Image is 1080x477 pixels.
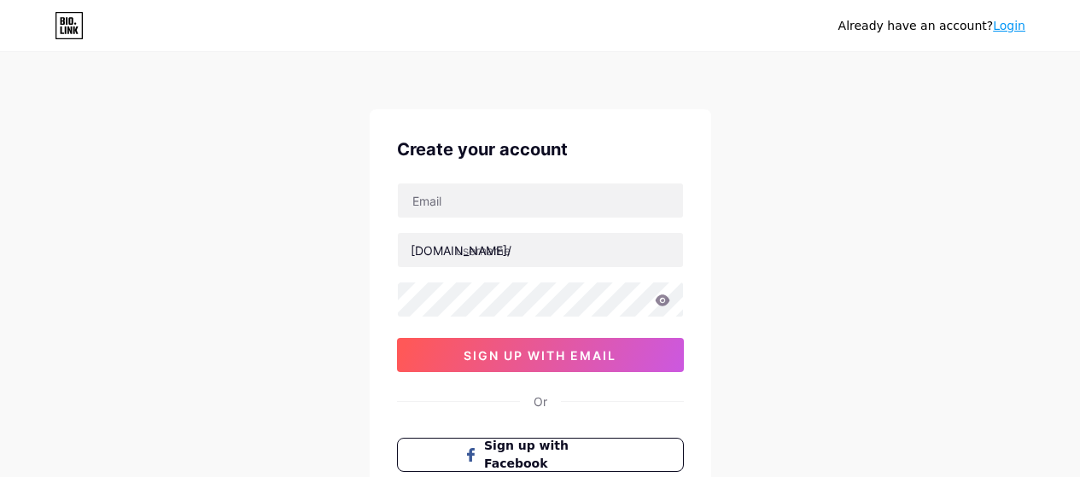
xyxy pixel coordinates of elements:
div: Already have an account? [838,17,1025,35]
span: Sign up with Facebook [484,437,616,473]
div: Create your account [397,137,684,162]
div: [DOMAIN_NAME]/ [411,241,511,259]
input: username [398,233,683,267]
button: sign up with email [397,338,684,372]
span: sign up with email [464,348,616,363]
div: Or [534,393,547,410]
a: Login [993,19,1025,32]
button: Sign up with Facebook [397,438,684,472]
input: Email [398,183,683,218]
